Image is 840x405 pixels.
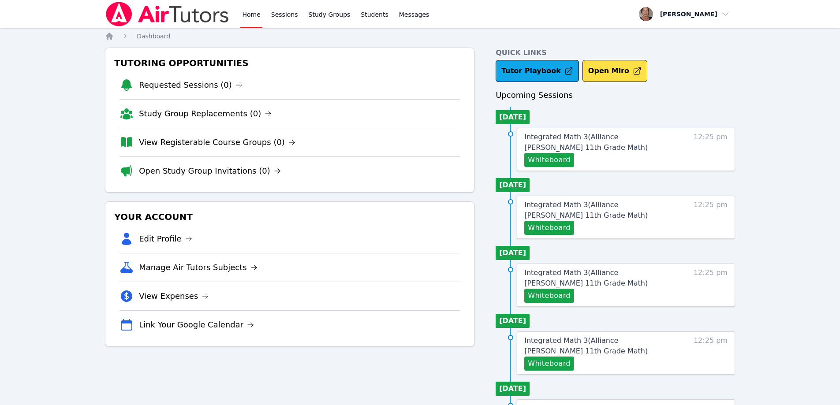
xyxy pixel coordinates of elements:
[496,178,530,192] li: [DATE]
[496,382,530,396] li: [DATE]
[524,133,648,152] span: Integrated Math 3 ( Alliance [PERSON_NAME] 11th Grade Math )
[524,132,677,153] a: Integrated Math 3(Alliance [PERSON_NAME] 11th Grade Math)
[524,153,574,167] button: Whiteboard
[139,233,192,245] a: Edit Profile
[496,60,579,82] a: Tutor Playbook
[105,32,735,41] nav: Breadcrumb
[139,290,209,302] a: View Expenses
[496,314,530,328] li: [DATE]
[694,200,728,235] span: 12:25 pm
[139,136,295,149] a: View Registerable Course Groups (0)
[524,289,574,303] button: Whiteboard
[399,10,429,19] span: Messages
[496,48,735,58] h4: Quick Links
[694,268,728,303] span: 12:25 pm
[582,60,647,82] button: Open Miro
[139,261,258,274] a: Manage Air Tutors Subjects
[694,335,728,371] span: 12:25 pm
[105,2,230,26] img: Air Tutors
[139,165,281,177] a: Open Study Group Invitations (0)
[139,108,272,120] a: Study Group Replacements (0)
[524,268,648,287] span: Integrated Math 3 ( Alliance [PERSON_NAME] 11th Grade Math )
[524,336,648,355] span: Integrated Math 3 ( Alliance [PERSON_NAME] 11th Grade Math )
[524,221,574,235] button: Whiteboard
[139,319,254,331] a: Link Your Google Calendar
[524,200,677,221] a: Integrated Math 3(Alliance [PERSON_NAME] 11th Grade Math)
[139,79,243,91] a: Requested Sessions (0)
[137,33,170,40] span: Dashboard
[524,268,677,289] a: Integrated Math 3(Alliance [PERSON_NAME] 11th Grade Math)
[112,55,467,71] h3: Tutoring Opportunities
[524,357,574,371] button: Whiteboard
[524,201,648,219] span: Integrated Math 3 ( Alliance [PERSON_NAME] 11th Grade Math )
[694,132,728,167] span: 12:25 pm
[524,335,677,357] a: Integrated Math 3(Alliance [PERSON_NAME] 11th Grade Math)
[496,89,735,101] h3: Upcoming Sessions
[496,246,530,260] li: [DATE]
[137,32,170,41] a: Dashboard
[112,209,467,225] h3: Your Account
[496,110,530,124] li: [DATE]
